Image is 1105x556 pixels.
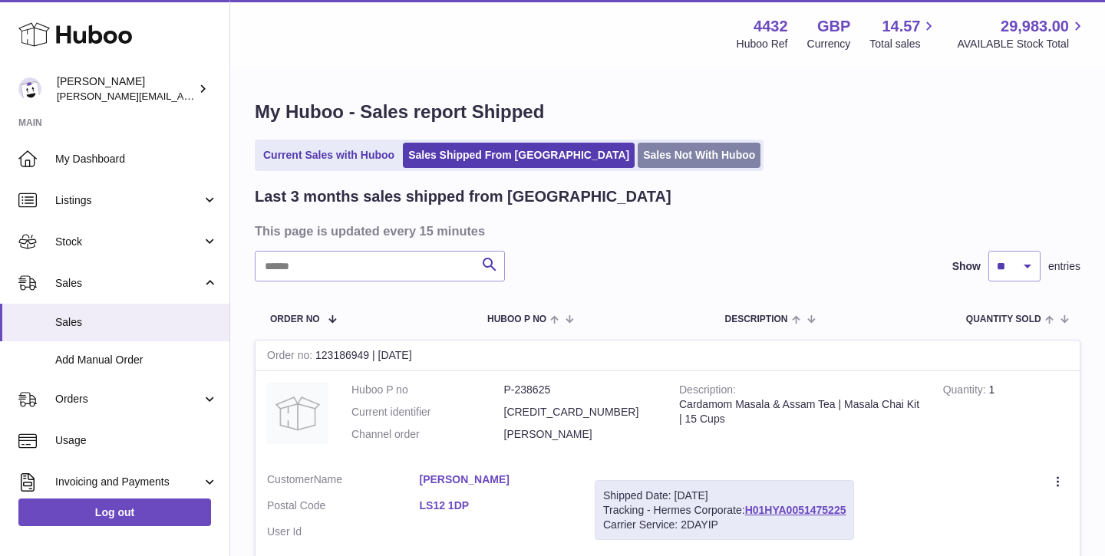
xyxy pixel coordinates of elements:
dt: Huboo P no [351,383,504,397]
strong: Description [679,383,736,400]
span: Quantity Sold [966,314,1041,324]
span: My Dashboard [55,152,218,166]
dt: Name [267,472,420,491]
span: 14.57 [882,16,920,37]
div: Carrier Service: 2DAYIP [603,518,846,532]
span: Huboo P no [487,314,546,324]
a: Log out [18,498,211,526]
span: Usage [55,433,218,448]
dt: Channel order [351,427,504,442]
div: Huboo Ref [737,37,788,51]
span: Add Manual Order [55,353,218,367]
span: entries [1048,259,1080,274]
dt: User Id [267,525,420,539]
span: Listings [55,193,202,208]
strong: GBP [817,16,850,37]
span: Order No [270,314,320,324]
div: Cardamom Masala & Assam Tea | Masala Chai Kit | 15 Cups [679,397,920,426]
div: [PERSON_NAME] [57,74,195,104]
strong: Order no [267,349,315,365]
h3: This page is updated every 15 minutes [255,222,1077,239]
h2: Last 3 months sales shipped from [GEOGRAPHIC_DATA] [255,186,671,207]
span: Sales [55,276,202,291]
dt: Current identifier [351,405,504,419]
td: 1 [932,371,1080,461]
a: Sales Not With Huboo [638,143,760,168]
a: H01HYA0051475225 [745,504,846,516]
dd: [PERSON_NAME] [504,427,657,442]
img: no-photo.jpg [267,383,328,444]
div: 123186949 | [DATE] [256,341,1080,371]
dt: Postal Code [267,498,420,517]
span: Description [724,314,787,324]
span: Customer [267,473,314,485]
a: [PERSON_NAME] [420,472,572,487]
span: Invoicing and Payments [55,475,202,489]
span: Sales [55,315,218,330]
a: Current Sales with Huboo [258,143,400,168]
a: LS12 1DP [420,498,572,513]
span: AVAILABLE Stock Total [957,37,1087,51]
span: Stock [55,235,202,249]
span: Orders [55,392,202,406]
h1: My Huboo - Sales report Shipped [255,100,1080,124]
strong: 4432 [754,16,788,37]
span: [PERSON_NAME][EMAIL_ADDRESS][DOMAIN_NAME] [57,90,308,102]
label: Show [952,259,981,274]
dd: [CREDIT_CARD_NUMBER] [504,405,657,419]
a: 29,983.00 AVAILABLE Stock Total [957,16,1087,51]
span: Total sales [869,37,938,51]
div: Tracking - Hermes Corporate: [595,480,854,541]
a: 14.57 Total sales [869,16,938,51]
img: akhil@amalachai.com [18,77,41,100]
strong: Quantity [943,383,989,400]
a: Sales Shipped From [GEOGRAPHIC_DATA] [403,143,635,168]
dd: P-238625 [504,383,657,397]
span: 29,983.00 [1001,16,1069,37]
div: Shipped Date: [DATE] [603,489,846,503]
div: Currency [807,37,851,51]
